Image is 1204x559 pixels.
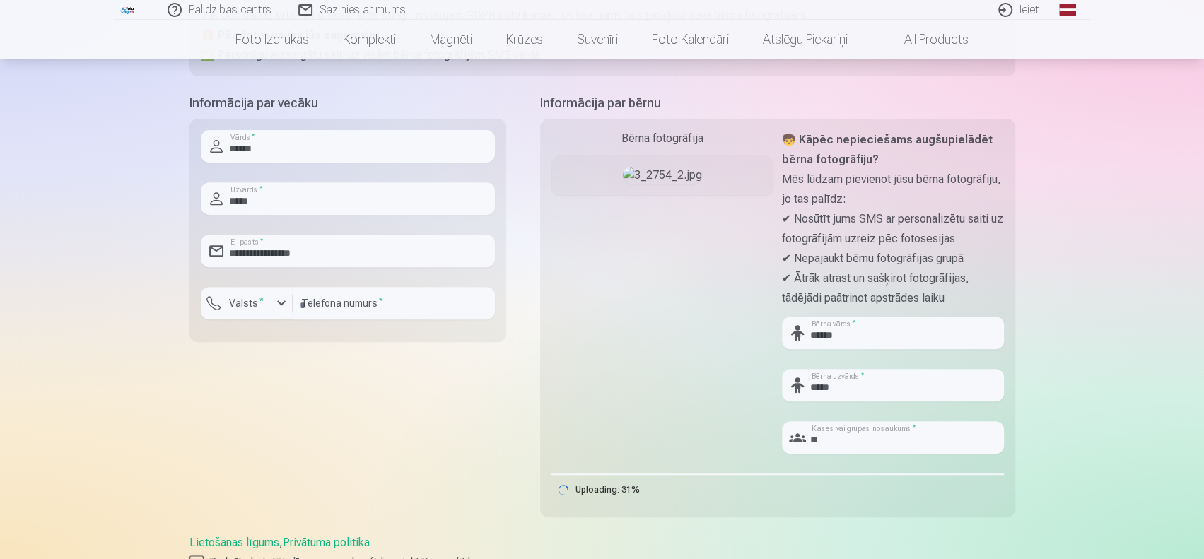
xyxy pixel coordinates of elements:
[575,486,640,494] div: Uploading: 31%
[782,269,1004,308] p: ✔ Ātrāk atrast un sašķirot fotogrāfijas, tādējādi paātrinot apstrādes laiku
[283,536,370,549] a: Privātuma politika
[782,170,1004,209] p: Mēs lūdzam pievienot jūsu bērna fotogrāfiju, jo tas palīdz:
[223,296,269,310] label: Valsts
[560,20,635,59] a: Suvenīri
[551,130,773,147] div: Bērna fotogrāfija
[865,20,986,59] a: All products
[540,93,1015,113] h5: Informācija par bērnu
[120,6,136,14] img: /fa1
[489,20,560,59] a: Krūzes
[413,20,489,59] a: Magnēti
[782,133,993,166] strong: 🧒 Kāpēc nepieciešams augšupielādēt bērna fotogrāfiju?
[189,536,279,549] a: Lietošanas līgums
[635,20,746,59] a: Foto kalendāri
[782,209,1004,249] p: ✔ Nosūtīt jums SMS ar personalizētu saiti uz fotogrāfijām uzreiz pēc fotosesijas
[218,20,326,59] a: Foto izdrukas
[326,20,413,59] a: Komplekti
[782,249,1004,269] p: ✔ Nepajaukt bērnu fotogrāfijas grupā
[551,473,643,506] div: Uploading
[746,20,865,59] a: Atslēgu piekariņi
[623,167,702,184] img: 3_2754_2.jpg
[189,93,506,113] h5: Informācija par vecāku
[201,287,293,319] button: Valsts*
